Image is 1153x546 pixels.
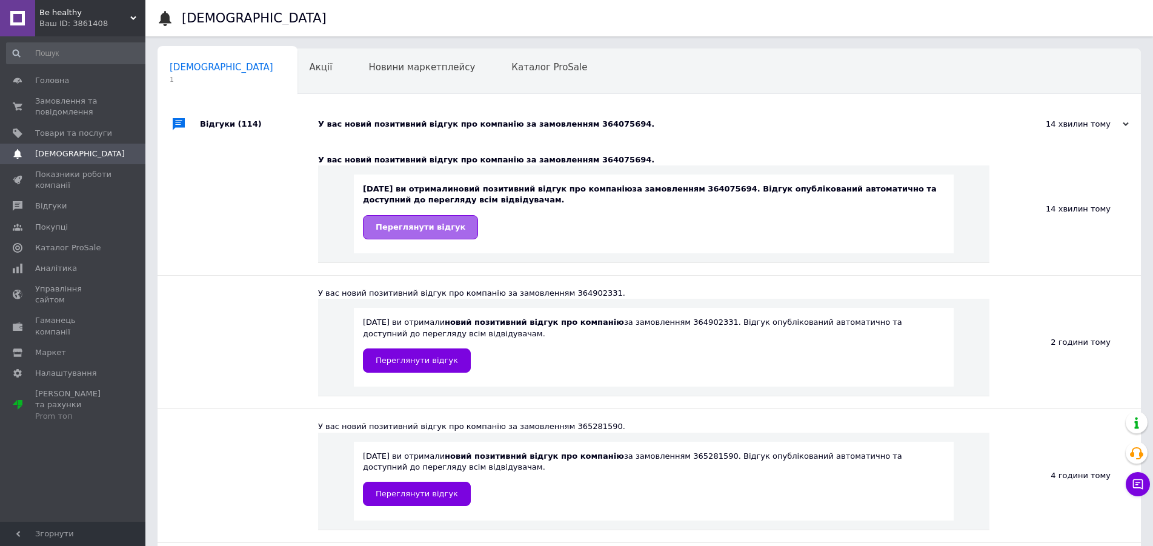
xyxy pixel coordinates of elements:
b: новий позитивний відгук про компанію [453,184,633,193]
span: Товари та послуги [35,128,112,139]
div: [DATE] ви отримали за замовленням 364075694. Відгук опублікований автоматично та доступний до пер... [363,184,945,239]
span: Переглянути відгук [376,356,458,365]
b: новий позитивний відгук про компанію [445,318,624,327]
span: Маркет [35,347,66,358]
b: новий позитивний відгук про компанію [445,451,624,461]
div: У вас новий позитивний відгук про компанію за замовленням 364075694. [318,119,1008,130]
a: Переглянути відгук [363,482,471,506]
a: Переглянути відгук [363,215,478,239]
div: У вас новий позитивний відгук про компанію за замовленням 365281590. [318,421,989,432]
span: Каталог ProSale [35,242,101,253]
div: Відгуки [200,106,318,142]
span: Головна [35,75,69,86]
span: Переглянути відгук [376,489,458,498]
span: Відгуки [35,201,67,211]
button: Чат з покупцем [1126,472,1150,496]
span: (114) [238,119,262,128]
div: У вас новий позитивний відгук про компанію за замовленням 364902331. [318,288,989,299]
div: У вас новий позитивний відгук про компанію за замовленням 364075694. [318,155,989,165]
span: Налаштування [35,368,97,379]
div: 14 хвилин тому [989,142,1141,275]
span: [DEMOGRAPHIC_DATA] [35,148,125,159]
span: [PERSON_NAME] та рахунки [35,388,112,422]
span: [DEMOGRAPHIC_DATA] [170,62,273,73]
span: Гаманець компанії [35,315,112,337]
div: 4 години тому [989,409,1141,542]
h1: [DEMOGRAPHIC_DATA] [182,11,327,25]
span: 1 [170,75,273,84]
span: Управління сайтом [35,284,112,305]
div: [DATE] ви отримали за замовленням 364902331. Відгук опублікований автоматично та доступний до пер... [363,317,945,372]
a: Переглянути відгук [363,348,471,373]
div: 14 хвилин тому [1008,119,1129,130]
span: Аналітика [35,263,77,274]
span: Новини маркетплейсу [368,62,475,73]
span: Замовлення та повідомлення [35,96,112,118]
span: Переглянути відгук [376,222,465,231]
div: Ваш ID: 3861408 [39,18,145,29]
input: Пошук [6,42,150,64]
span: Каталог ProSale [511,62,587,73]
div: 2 години тому [989,276,1141,408]
span: Показники роботи компанії [35,169,112,191]
span: Покупці [35,222,68,233]
div: [DATE] ви отримали за замовленням 365281590. Відгук опублікований автоматично та доступний до пер... [363,451,945,506]
span: Be healthy [39,7,130,18]
span: Акції [310,62,333,73]
div: Prom топ [35,411,112,422]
